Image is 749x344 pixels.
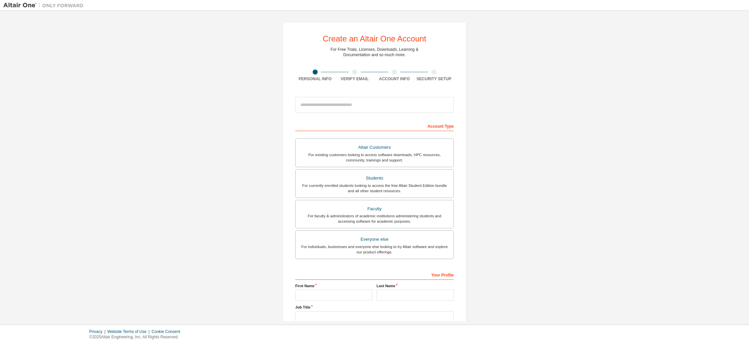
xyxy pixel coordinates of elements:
div: Account Info [374,76,414,82]
div: For faculty & administrators of academic institutions administering students and accessing softwa... [300,213,449,224]
div: Your Profile [295,269,454,280]
div: Personal Info [295,76,335,82]
div: Account Type [295,120,454,131]
div: For Free Trials, Licenses, Downloads, Learning & Documentation and so much more. [331,47,419,58]
div: Verify Email [335,76,375,82]
div: Cookie Consent [151,329,184,334]
div: Website Terms of Use [107,329,151,334]
div: For existing customers looking to access software downloads, HPC resources, community, trainings ... [300,152,449,163]
img: Altair One [3,2,87,9]
label: Last Name [377,283,454,289]
div: Everyone else [300,235,449,244]
label: First Name [295,283,372,289]
div: Students [300,174,449,183]
label: Job Title [295,305,454,310]
p: © 2025 Altair Engineering, Inc. All Rights Reserved. [89,334,184,340]
div: Altair Customers [300,143,449,152]
div: For currently enrolled students looking to access the free Altair Student Edition bundle and all ... [300,183,449,194]
div: Create an Altair One Account [323,35,426,43]
div: Privacy [89,329,107,334]
div: Security Setup [414,76,454,82]
div: For individuals, businesses and everyone else looking to try Altair software and explore our prod... [300,244,449,255]
div: Faculty [300,204,449,214]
